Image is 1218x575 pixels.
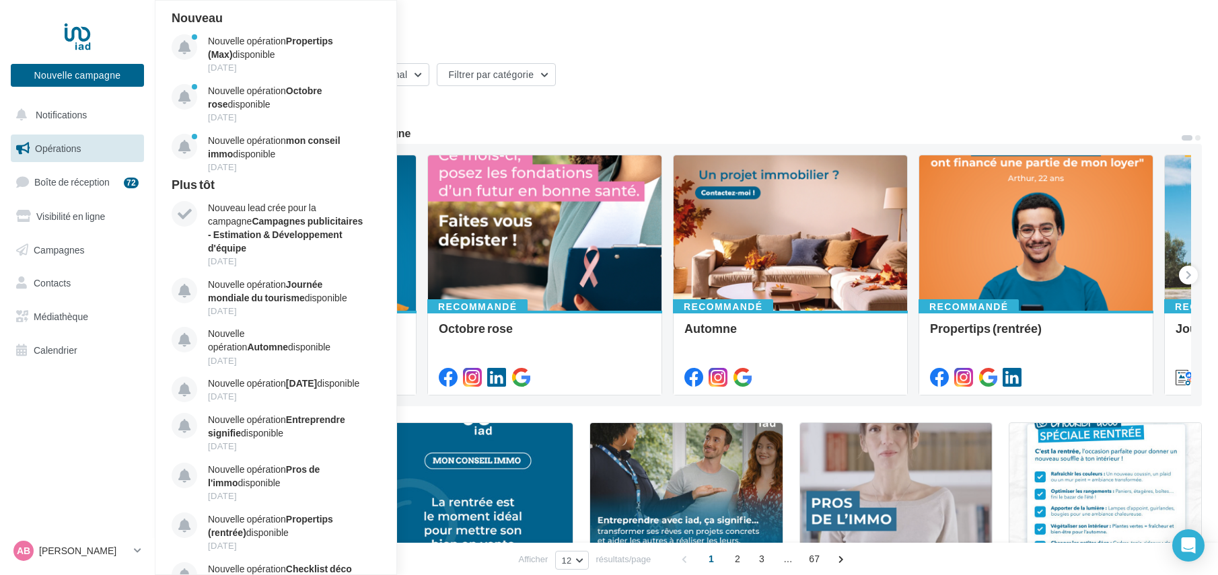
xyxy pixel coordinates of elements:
[171,22,1202,42] div: Opérations marketing
[701,548,722,570] span: 1
[171,128,1180,139] div: 6 opérations recommandées par votre enseigne
[17,544,30,558] span: AB
[11,64,144,87] button: Nouvelle campagne
[34,277,71,289] span: Contacts
[11,538,144,564] a: AB [PERSON_NAME]
[777,548,799,570] span: ...
[36,109,87,120] span: Notifications
[34,176,110,188] span: Boîte de réception
[427,299,528,314] div: Recommandé
[8,269,147,297] a: Contacts
[519,553,548,566] span: Afficher
[34,311,88,322] span: Médiathèque
[34,243,85,255] span: Campagnes
[8,236,147,264] a: Campagnes
[8,101,141,129] button: Notifications
[919,299,1019,314] div: Recommandé
[561,555,571,566] span: 12
[727,548,748,570] span: 2
[124,178,139,188] div: 72
[8,303,147,331] a: Médiathèque
[596,553,651,566] span: résultats/page
[437,63,556,86] button: Filtrer par catégorie
[35,143,81,154] span: Opérations
[8,202,147,231] a: Visibilité en ligne
[39,544,129,558] p: [PERSON_NAME]
[555,551,588,570] button: 12
[1172,529,1205,562] div: Open Intercom Messenger
[751,548,773,570] span: 3
[684,321,896,348] div: Automne
[8,167,147,196] a: Boîte de réception72
[34,344,77,356] span: Calendrier
[439,321,651,348] div: Octobre rose
[36,210,105,222] span: Visibilité en ligne
[930,321,1142,348] div: Propertips (rentrée)
[8,336,147,365] a: Calendrier
[803,548,825,570] span: 67
[673,299,773,314] div: Recommandé
[8,135,147,163] a: Opérations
